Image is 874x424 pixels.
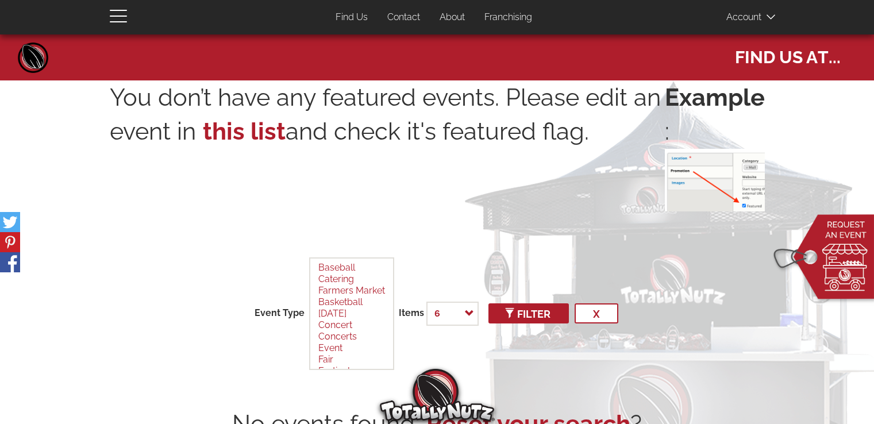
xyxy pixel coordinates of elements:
p: : [665,80,765,211]
strong: Example [665,80,765,114]
a: this list [203,117,286,145]
img: Totally Nutz Logo [380,369,495,421]
option: Farmers Market [317,285,386,296]
a: Contact [379,6,429,29]
button: x [575,303,618,323]
a: Franchising [476,6,541,29]
span: Find us at... [735,40,841,69]
option: Festival [317,365,386,377]
option: Catering [317,273,386,285]
option: Event [317,342,386,354]
option: Concert [317,319,386,331]
img: featured-event.png [665,149,765,211]
a: Find Us [327,6,376,29]
option: [DATE] [317,308,386,319]
button: Filter [488,303,569,323]
option: Baseball [317,262,386,273]
option: Fair [317,354,386,365]
label: Items [399,307,424,320]
label: Event Type [255,307,305,320]
a: Home [16,40,51,75]
p: You don’t have any featured events. Please edit an event in and check it's featured flag. [110,80,665,206]
option: Concerts [317,331,386,342]
option: Basketball [317,296,386,308]
a: About [431,6,473,29]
